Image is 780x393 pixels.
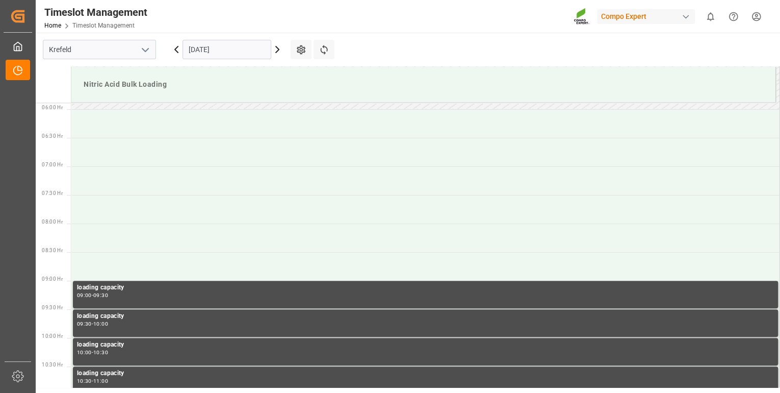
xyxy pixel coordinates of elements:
span: 09:00 Hr [42,276,63,282]
div: loading capacity [77,311,774,322]
div: - [92,322,93,326]
div: 10:30 [93,350,108,355]
div: 10:30 [77,379,92,383]
a: Home [44,22,61,29]
span: 08:00 Hr [42,219,63,225]
div: loading capacity [77,340,774,350]
div: Compo Expert [597,9,695,24]
div: - [92,350,93,355]
span: 08:30 Hr [42,248,63,253]
span: 07:30 Hr [42,190,63,196]
span: 10:30 Hr [42,362,63,367]
span: 06:30 Hr [42,133,63,139]
div: 09:30 [93,293,108,298]
div: 09:00 [77,293,92,298]
div: 09:30 [77,322,92,326]
div: Nitric Acid Bulk Loading [80,75,767,94]
input: Type to search/select [43,40,156,59]
div: loading capacity [77,369,774,379]
img: Screenshot%202023-09-29%20at%2010.02.21.png_1712312052.png [574,8,590,26]
input: DD.MM.YYYY [183,40,271,59]
span: 09:30 Hr [42,305,63,310]
div: 10:00 [77,350,92,355]
div: - [92,293,93,298]
span: 10:00 Hr [42,333,63,339]
span: 07:00 Hr [42,162,63,167]
button: Compo Expert [597,7,699,26]
span: 06:00 Hr [42,105,63,110]
button: Help Center [722,5,745,28]
div: Timeslot Management [44,5,147,20]
div: 10:00 [93,322,108,326]
div: 11:00 [93,379,108,383]
div: - [92,379,93,383]
button: show 0 new notifications [699,5,722,28]
div: loading capacity [77,283,774,293]
button: open menu [137,42,152,58]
